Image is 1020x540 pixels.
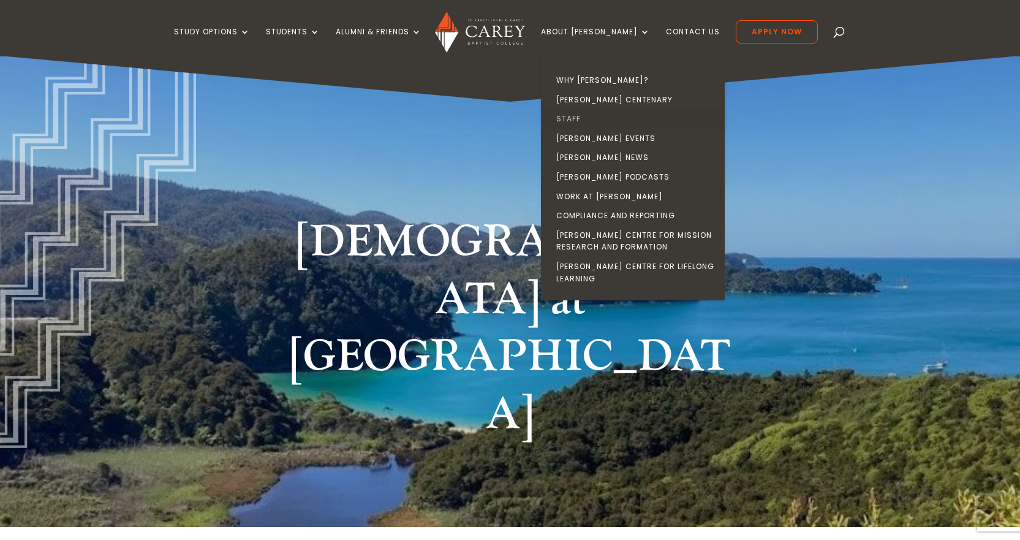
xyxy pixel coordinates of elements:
[544,90,728,110] a: [PERSON_NAME] Centenary
[544,226,728,257] a: [PERSON_NAME] Centre for Mission Research and Formation
[435,12,525,53] img: Carey Baptist College
[544,148,728,167] a: [PERSON_NAME] News
[336,28,421,56] a: Alumni & Friends
[666,28,720,56] a: Contact Us
[544,167,728,187] a: [PERSON_NAME] Podcasts
[544,257,728,288] a: [PERSON_NAME] Centre for Lifelong Learning
[544,109,728,129] a: Staff
[266,28,320,56] a: Students
[736,20,818,44] a: Apply Now
[174,28,250,56] a: Study Options
[544,187,728,207] a: Work at [PERSON_NAME]
[544,70,728,90] a: Why [PERSON_NAME]?
[541,28,650,56] a: About [PERSON_NAME]
[544,129,728,148] a: [PERSON_NAME] Events
[544,206,728,226] a: Compliance and Reporting
[281,214,740,449] h1: [DEMOGRAPHIC_DATA] at [GEOGRAPHIC_DATA]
